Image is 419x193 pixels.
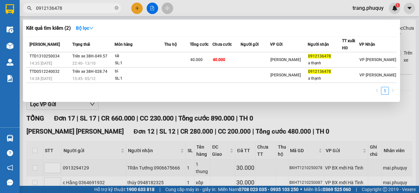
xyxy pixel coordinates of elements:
[29,53,70,60] div: TTD1310250034
[7,150,13,156] span: question-circle
[72,76,96,81] span: 15:45 - 05/12
[76,25,94,31] strong: Bộ lọc
[115,60,164,67] div: SL: 1
[72,61,96,66] span: 22:40 - 13/10
[373,87,381,95] button: left
[270,57,301,62] span: [PERSON_NAME]
[115,68,164,75] div: bì
[190,42,209,47] span: Tổng cước
[7,59,13,66] img: warehouse-icon
[241,42,259,47] span: Người gửi
[308,54,331,58] span: 0912136478
[36,5,113,12] input: Tìm tên, số ĐT hoặc mã đơn
[270,42,282,47] span: VP Gửi
[7,42,13,49] img: warehouse-icon
[72,54,107,58] span: Trên xe 38H-049.57
[7,135,13,142] img: warehouse-icon
[115,53,164,60] div: tải
[190,57,203,62] span: 40.000
[308,42,329,47] span: Người nhận
[389,87,397,95] button: right
[7,26,13,33] img: warehouse-icon
[29,42,60,47] span: [PERSON_NAME]
[308,69,331,74] span: 0912136478
[27,6,32,10] span: search
[375,88,379,92] span: left
[71,23,99,33] button: Bộ lọcdown
[270,73,301,77] span: [PERSON_NAME]
[115,5,118,11] span: close-circle
[308,75,342,82] div: a thạnh
[213,57,225,62] span: 40.000
[389,87,397,95] li: Next Page
[115,6,118,10] span: close-circle
[381,87,389,94] a: 1
[115,42,133,47] span: Món hàng
[212,42,232,47] span: Chưa cước
[6,4,14,14] img: logo-vxr
[359,57,396,62] span: VP [PERSON_NAME]
[373,87,381,95] li: Previous Page
[164,42,177,47] span: Thu hộ
[29,61,52,66] span: 14:35 [DATE]
[7,179,13,185] span: message
[381,87,389,95] li: 1
[26,25,71,32] h3: Kết quả tìm kiếm ( 2 )
[391,88,395,92] span: right
[72,69,107,74] span: Trên xe 38H-028.74
[29,76,52,81] span: 14:38 [DATE]
[7,75,13,82] img: solution-icon
[342,39,355,50] span: TT xuất HĐ
[29,68,70,75] div: TTD0512240032
[7,165,13,171] span: notification
[72,42,90,47] span: Trạng thái
[115,75,164,82] div: SL: 1
[359,73,396,77] span: VP [PERSON_NAME]
[89,26,94,30] span: down
[308,60,342,67] div: a thạnh
[359,42,375,47] span: VP Nhận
